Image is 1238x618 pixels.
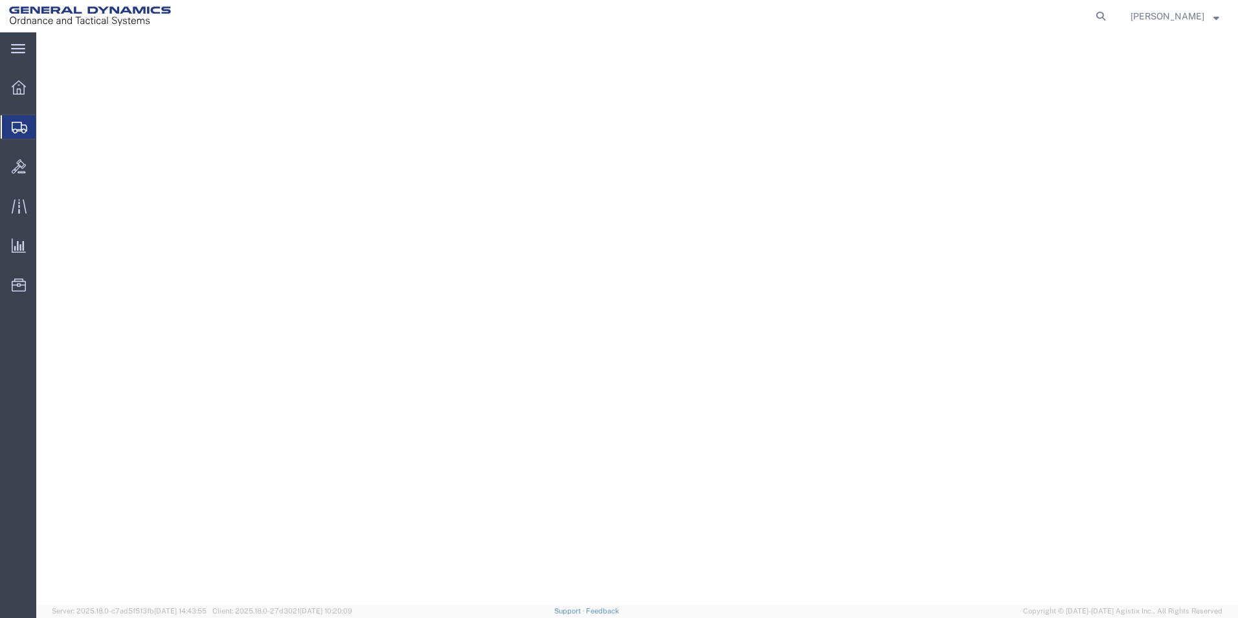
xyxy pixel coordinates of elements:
[9,6,171,26] img: logo
[1130,8,1220,24] button: [PERSON_NAME]
[212,607,352,615] span: Client: 2025.18.0-27d3021
[554,607,587,615] a: Support
[300,607,352,615] span: [DATE] 10:20:09
[154,607,207,615] span: [DATE] 14:43:55
[1131,9,1204,23] span: Mark Bradley
[586,607,619,615] a: Feedback
[1023,606,1222,617] span: Copyright © [DATE]-[DATE] Agistix Inc., All Rights Reserved
[52,607,207,615] span: Server: 2025.18.0-c7ad5f513fb
[36,32,1238,604] iframe: FS Legacy Container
